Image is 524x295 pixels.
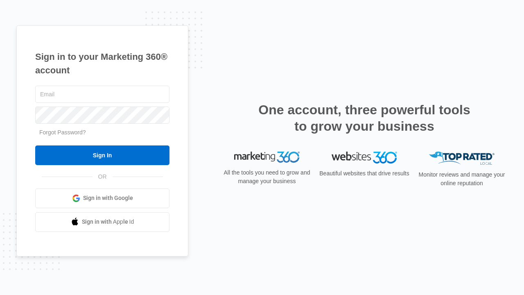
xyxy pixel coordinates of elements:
[221,168,313,186] p: All the tools you need to grow and manage your business
[429,152,495,165] img: Top Rated Local
[332,152,397,163] img: Websites 360
[39,129,86,136] a: Forgot Password?
[256,102,473,134] h2: One account, three powerful tools to grow your business
[234,152,300,163] img: Marketing 360
[318,169,410,178] p: Beautiful websites that drive results
[83,194,133,202] span: Sign in with Google
[35,50,169,77] h1: Sign in to your Marketing 360® account
[93,172,113,181] span: OR
[416,170,508,188] p: Monitor reviews and manage your online reputation
[35,212,169,232] a: Sign in with Apple Id
[82,218,134,226] span: Sign in with Apple Id
[35,145,169,165] input: Sign In
[35,86,169,103] input: Email
[35,188,169,208] a: Sign in with Google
